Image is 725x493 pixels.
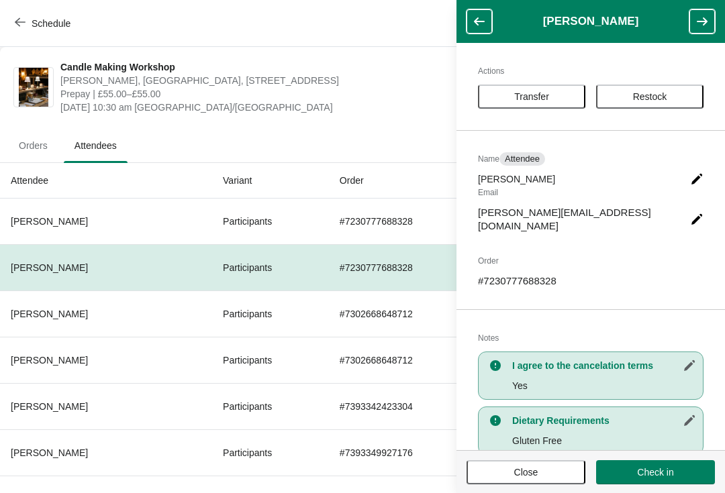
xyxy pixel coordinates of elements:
span: [PERSON_NAME] [11,447,88,458]
span: Schedule [32,18,70,29]
td: # 7393349927176 [329,429,485,476]
span: [DATE] 10:30 am [GEOGRAPHIC_DATA]/[GEOGRAPHIC_DATA] [60,101,472,114]
td: # 7230777688328 [329,199,485,244]
span: Restock [633,91,667,102]
h2: Notes [478,331,704,345]
button: Close [467,460,585,484]
span: Check in [637,467,673,478]
img: Candle Making Workshop [19,68,48,107]
h2: Name [478,152,704,166]
span: Candle Making Workshop [60,60,472,74]
h1: [PERSON_NAME] [492,15,689,28]
h3: Dietary Requirements [512,414,696,427]
span: Transfer [514,91,549,102]
h2: Email [478,186,704,199]
span: Prepay | £55.00–£55.00 [60,87,472,101]
td: Participants [212,199,329,244]
span: [PERSON_NAME] [11,355,88,366]
td: Participants [212,337,329,383]
button: Transfer [478,85,585,109]
td: Participants [212,290,329,337]
h2: Order [478,254,704,268]
span: [PERSON_NAME] [11,401,88,412]
button: Check in [596,460,715,484]
td: # 7302668648712 [329,337,485,383]
span: Attendees [64,133,128,158]
span: [PERSON_NAME] [478,172,683,186]
td: Participants [212,383,329,429]
span: Attendee [505,154,540,164]
span: Orders [8,133,58,158]
span: [PERSON_NAME] [11,262,88,273]
span: Close [514,467,538,478]
p: Gluten Free [512,434,696,447]
span: [PERSON_NAME], [GEOGRAPHIC_DATA], [STREET_ADDRESS] [60,74,472,87]
h2: Actions [478,64,704,78]
p: # 7230777688328 [478,274,704,288]
td: Participants [212,429,329,476]
button: Restock [596,85,704,109]
p: Yes [512,379,696,392]
td: # 7393342423304 [329,383,485,429]
th: Variant [212,163,329,199]
button: Schedule [7,11,81,36]
span: [PERSON_NAME] [11,216,88,227]
td: # 7302668648712 [329,290,485,337]
th: Order [329,163,485,199]
td: # 7230777688328 [329,244,485,290]
span: [PERSON_NAME][EMAIL_ADDRESS][DOMAIN_NAME] [478,206,683,233]
td: Participants [212,244,329,290]
h3: I agree to the cancelation terms [512,359,696,372]
span: [PERSON_NAME] [11,309,88,319]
